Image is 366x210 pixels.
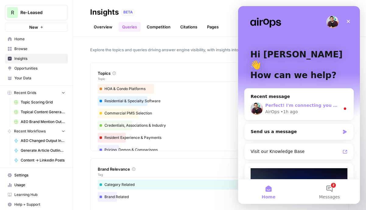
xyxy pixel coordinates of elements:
span: Opportunities [14,66,65,71]
iframe: Intercom live chat [238,6,360,204]
a: Home [5,34,68,44]
span: AEO Brand Mention Outreach [21,119,65,125]
a: Competition [143,22,174,32]
a: Settings [5,170,68,180]
div: • 1h ago [42,103,60,109]
button: Help + Support [5,200,68,209]
a: Citations [177,22,201,32]
span: Learning Hub [14,192,65,197]
div: Brand Relevance [98,166,341,172]
span: Topical Content Generation Grid [21,109,65,115]
button: Recent Workflows [5,127,68,136]
a: Browse [5,44,68,54]
span: Help + Support [14,202,65,207]
a: Visit our Knowledge Base [9,140,113,151]
span: R [11,9,14,16]
a: Content -> Linkedin Posts [11,155,68,165]
span: Generate Article Outline + Deep Research [21,148,65,153]
span: Content -> Linkedin Posts [21,157,65,163]
div: BETA [121,9,135,15]
span: Topic [98,76,299,81]
a: Generate Article Outline + Deep Research [11,146,68,155]
div: Pricing, Demos & Comparisons [98,145,341,155]
a: Learning Hub [5,190,68,200]
div: Category Related [98,180,341,190]
div: Send us a message [6,117,116,134]
span: Recent Grids [14,90,36,96]
button: Messages [61,173,122,198]
a: AEO Brand Mention Outreach [11,117,68,127]
a: Insights [5,54,68,63]
div: Credentials, Associations & Industry [98,121,341,130]
span: New [29,24,38,30]
button: Workspace: Re-Leased [5,5,68,20]
span: Your Data [14,75,65,81]
span: AEO Changed Output Instructions [21,138,65,143]
div: Send us a message [12,122,102,129]
a: Usage [5,180,68,190]
span: Explore the topics and queries driving answer engine visibility, with insights into brand relevan... [90,47,349,53]
button: New [5,23,68,32]
span: Settings [14,172,65,178]
a: Topic Scoring Grid [11,97,68,107]
a: Opportunities [5,63,68,73]
span: Topic Scoring Grid [21,100,65,105]
a: AEO Changed Output Instructions [11,136,68,146]
span: Usage [14,182,65,188]
div: AirOps [27,103,41,109]
div: Close [105,10,116,21]
span: Home [23,189,37,193]
div: Brand Related [98,192,341,202]
div: Commercial PMS Selection [98,108,341,118]
div: Insights [90,7,119,17]
button: Recent Grids [5,88,68,97]
div: Topics [98,70,341,76]
div: Visit our Knowledge Base [12,142,102,149]
a: Your Data [5,73,68,83]
a: Overview [90,22,116,32]
div: Resident Experience & Payments [98,133,341,143]
span: Home [14,36,65,42]
span: Tag [98,172,299,177]
span: Re-Leased [20,9,57,16]
div: Residential & Specialty Software [98,96,341,106]
span: Recent Workflows [14,129,46,134]
span: Insights [14,56,65,61]
a: Queries [118,22,141,32]
a: Topical Content Generation Grid [11,107,68,117]
span: Messages [81,189,102,193]
span: Browse [14,46,65,52]
a: Pages [203,22,222,32]
div: HOA & Condo Platforms [98,84,341,94]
